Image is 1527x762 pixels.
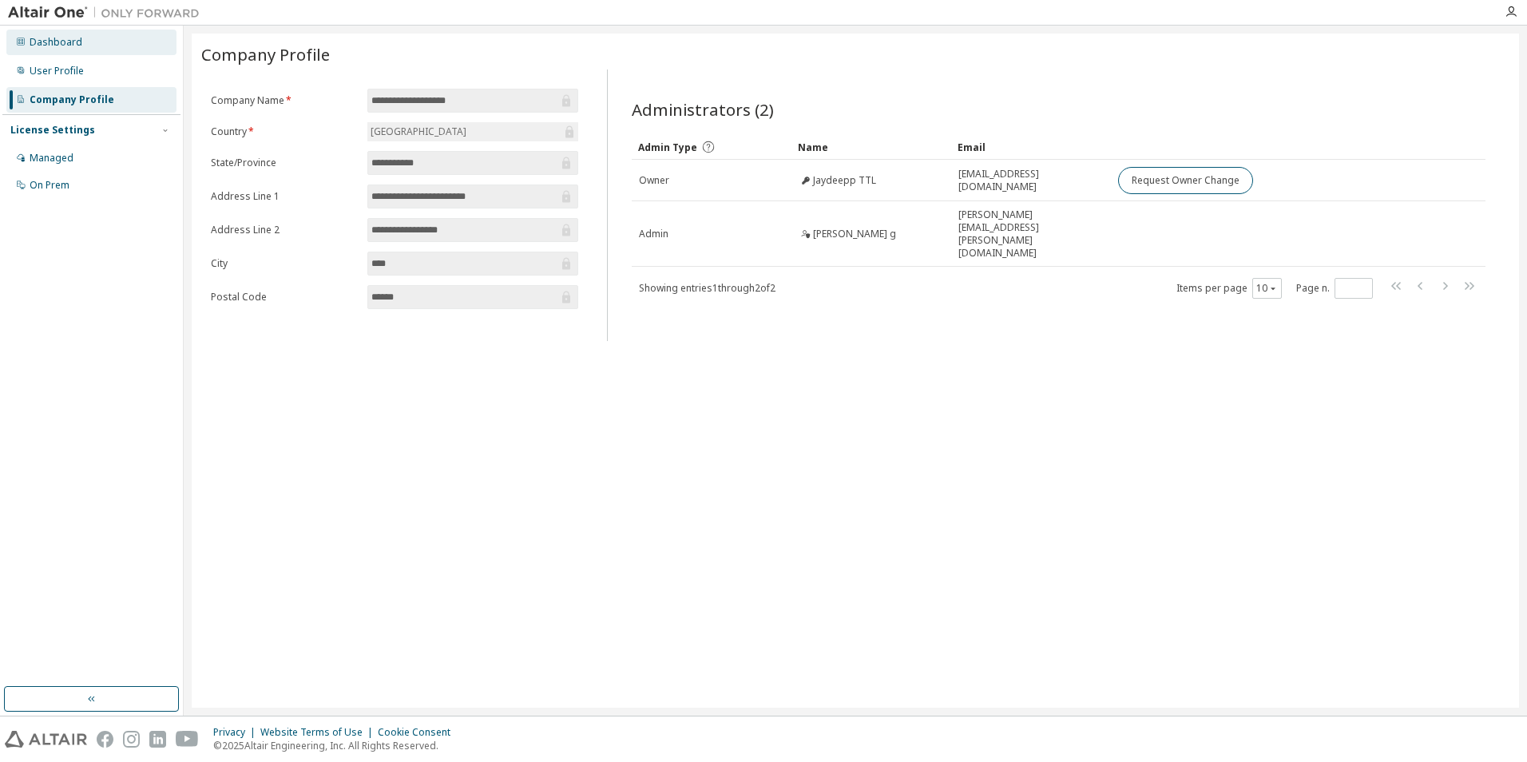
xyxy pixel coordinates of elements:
[798,134,945,160] div: Name
[211,125,358,138] label: Country
[958,208,1104,260] span: [PERSON_NAME][EMAIL_ADDRESS][PERSON_NAME][DOMAIN_NAME]
[367,122,578,141] div: [GEOGRAPHIC_DATA]
[201,43,330,65] span: Company Profile
[813,228,896,240] span: [PERSON_NAME] g
[1118,167,1253,194] button: Request Owner Change
[123,731,140,748] img: instagram.svg
[1176,278,1282,299] span: Items per page
[30,179,69,192] div: On Prem
[97,731,113,748] img: facebook.svg
[149,731,166,748] img: linkedin.svg
[211,257,358,270] label: City
[211,224,358,236] label: Address Line 2
[8,5,208,21] img: Altair One
[639,281,775,295] span: Showing entries 1 through 2 of 2
[638,141,697,154] span: Admin Type
[211,190,358,203] label: Address Line 1
[211,157,358,169] label: State/Province
[176,731,199,748] img: youtube.svg
[1296,278,1373,299] span: Page n.
[1256,282,1278,295] button: 10
[211,94,358,107] label: Company Name
[213,739,460,752] p: © 2025 Altair Engineering, Inc. All Rights Reserved.
[260,726,378,739] div: Website Terms of Use
[30,36,82,49] div: Dashboard
[213,726,260,739] div: Privacy
[639,228,668,240] span: Admin
[30,152,73,165] div: Managed
[368,123,469,141] div: [GEOGRAPHIC_DATA]
[211,291,358,304] label: Postal Code
[958,134,1105,160] div: Email
[10,124,95,137] div: License Settings
[30,65,84,77] div: User Profile
[378,726,460,739] div: Cookie Consent
[30,93,114,106] div: Company Profile
[639,174,669,187] span: Owner
[813,174,876,187] span: Jaydeepp TTL
[5,731,87,748] img: altair_logo.svg
[958,168,1104,193] span: [EMAIL_ADDRESS][DOMAIN_NAME]
[632,98,774,121] span: Administrators (2)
